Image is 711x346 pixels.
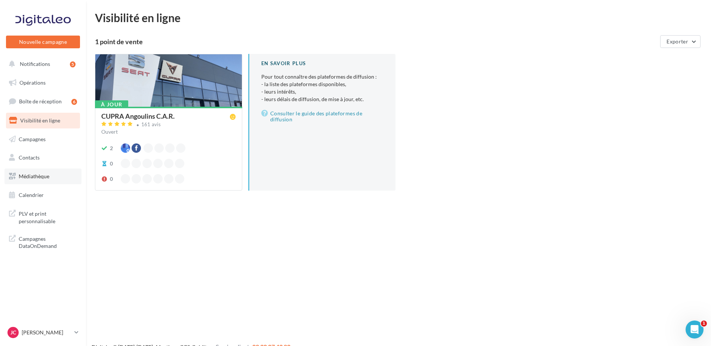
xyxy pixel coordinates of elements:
div: CUPRA Angoulins C.A.R. [101,113,175,119]
div: 161 avis [141,122,161,127]
div: En savoir plus [261,60,384,67]
span: Exporter [667,38,688,45]
li: - leurs intérêts, [261,88,384,95]
span: PLV et print personnalisable [19,209,77,225]
a: Opérations [4,75,81,91]
span: Boîte de réception [19,98,62,104]
li: - la liste des plateformes disponibles, [261,81,384,88]
span: Notifications [20,61,50,67]
a: JC [PERSON_NAME] [6,325,80,340]
a: Campagnes DataOnDemand [4,231,81,253]
div: 0 [110,175,113,183]
a: Calendrier [4,187,81,203]
li: - leurs délais de diffusion, de mise à jour, etc. [261,95,384,103]
a: Campagnes [4,131,81,147]
iframe: Intercom live chat [686,321,704,339]
span: Médiathèque [19,173,49,179]
a: Boîte de réception6 [4,93,81,109]
button: Notifications 5 [4,56,79,72]
button: Nouvelle campagne [6,36,80,48]
div: 6 [71,99,77,105]
button: Exporter [660,35,701,48]
a: 161 avis [101,121,236,130]
span: Contacts [19,154,40,161]
div: 5 [70,61,76,67]
p: [PERSON_NAME] [22,329,71,336]
span: Ouvert [101,128,118,135]
div: À jour [95,100,128,109]
span: Opérations [19,79,46,86]
a: Visibilité en ligne [4,113,81,128]
a: Consulter le guide des plateformes de diffusion [261,109,384,124]
span: Campagnes DataOnDemand [19,234,77,250]
a: Contacts [4,150,81,166]
span: Campagnes [19,136,46,142]
a: Médiathèque [4,169,81,184]
div: 1 point de vente [95,38,657,45]
div: 2 [110,145,113,152]
a: PLV et print personnalisable [4,206,81,228]
span: 1 [701,321,707,327]
div: Visibilité en ligne [95,12,702,23]
span: Visibilité en ligne [20,117,60,124]
span: Calendrier [19,192,44,198]
div: 0 [110,160,113,167]
p: Pour tout connaître des plateformes de diffusion : [261,73,384,103]
span: JC [10,329,16,336]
